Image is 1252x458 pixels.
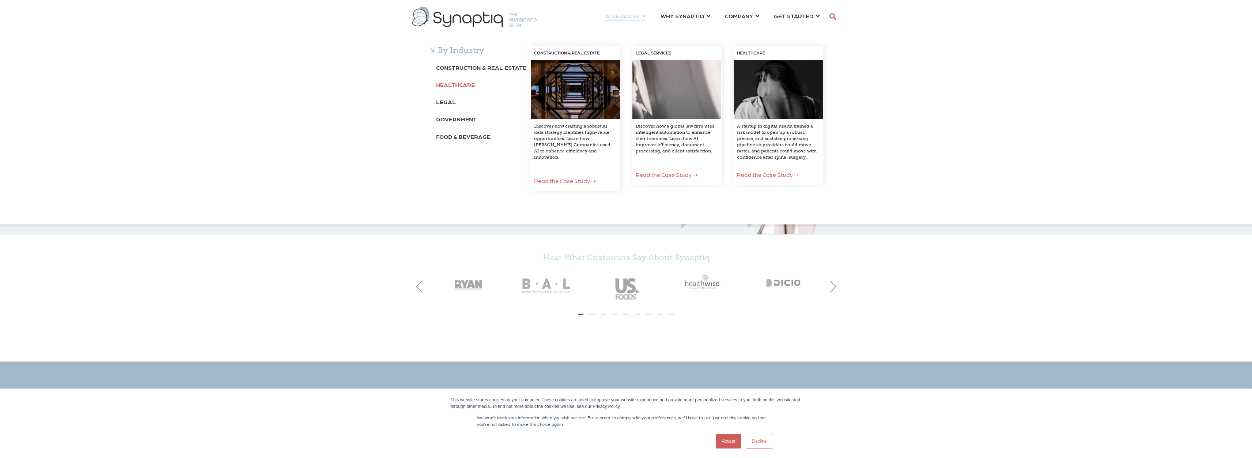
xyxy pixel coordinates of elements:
img: RyanCompanies_gray50_2 [429,266,508,298]
img: Dicio [745,266,824,298]
a: Decline [746,434,773,448]
a: AI SERVICES [605,9,646,23]
h5: Hear What Customers Say About Synaptiq [429,253,824,262]
li: Page dot 9 [669,314,674,315]
li: Page dot 5 [623,314,629,315]
li: Page dot 7 [646,314,651,315]
li: Page dot 2 [589,314,595,315]
li: Page dot 3 [601,314,606,315]
li: Page dot 6 [635,314,640,315]
img: synaptiq logo-1 [412,7,537,27]
nav: menu [598,4,827,30]
iframe: Embedded CTA [582,325,670,344]
button: Next [824,280,836,293]
li: Page dot 1 [578,314,583,315]
div: This website stores cookies on your computer. These cookies are used to improve your website expe... [451,397,802,410]
a: WHY SYNAPTIQ [661,9,710,23]
img: BAL_gray50 [508,266,587,307]
p: We won't track your information when you visit our site. But in order to comply with your prefere... [477,414,775,427]
li: Page dot 4 [612,314,617,315]
a: GET STARTED [774,9,820,23]
span: AI SERVICES [605,11,640,21]
span: GET STARTED [774,11,813,21]
a: COMPANY [725,9,759,23]
img: USFoods_gray50 [587,266,666,307]
span: WHY SYNAPTIQ [661,11,704,21]
li: Page dot 8 [657,314,663,315]
img: Healthwise_gray50 [666,266,745,298]
a: Accept [716,434,742,448]
button: Previous [416,280,428,293]
span: COMPANY [725,11,753,21]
